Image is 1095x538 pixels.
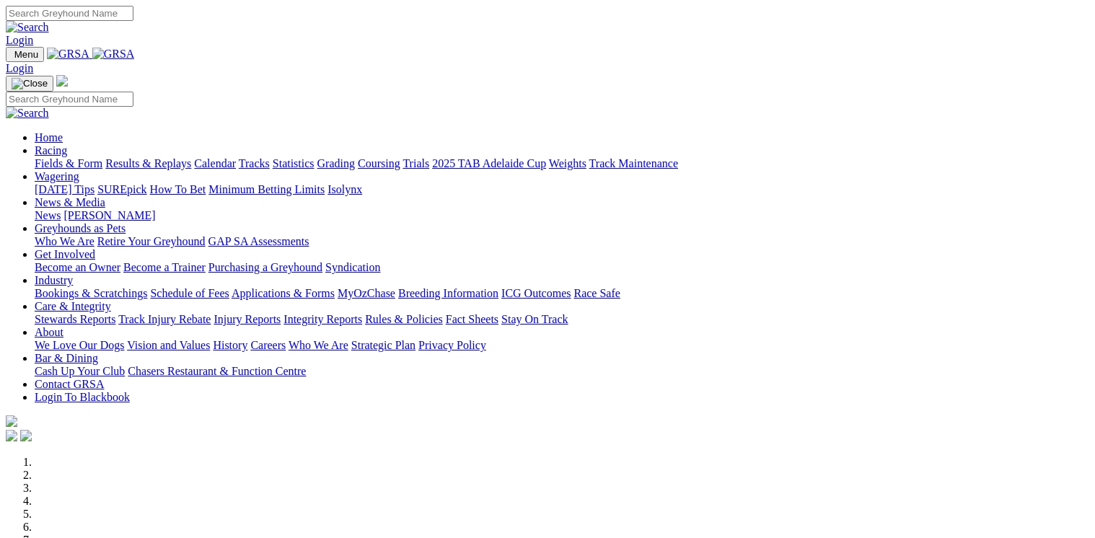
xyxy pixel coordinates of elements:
a: Strategic Plan [351,339,415,351]
a: We Love Our Dogs [35,339,124,351]
div: Bar & Dining [35,365,1089,378]
span: Menu [14,49,38,60]
a: Applications & Forms [232,287,335,299]
img: Close [12,78,48,89]
a: [DATE] Tips [35,183,94,195]
div: Wagering [35,183,1089,196]
input: Search [6,6,133,21]
a: Injury Reports [214,313,281,325]
a: History [213,339,247,351]
a: ICG Outcomes [501,287,571,299]
a: Privacy Policy [418,339,486,351]
img: logo-grsa-white.png [56,75,68,87]
a: 2025 TAB Adelaide Cup [432,157,546,169]
a: Integrity Reports [283,313,362,325]
div: News & Media [35,209,1089,222]
a: Fact Sheets [446,313,498,325]
a: Isolynx [327,183,362,195]
img: Search [6,107,49,120]
a: News & Media [35,196,105,208]
a: Become a Trainer [123,261,206,273]
a: Vision and Values [127,339,210,351]
div: Get Involved [35,261,1089,274]
a: Wagering [35,170,79,182]
input: Search [6,92,133,107]
div: Industry [35,287,1089,300]
a: How To Bet [150,183,206,195]
a: Rules & Policies [365,313,443,325]
a: Schedule of Fees [150,287,229,299]
a: Breeding Information [398,287,498,299]
div: About [35,339,1089,352]
a: Calendar [194,157,236,169]
a: Tracks [239,157,270,169]
a: Login [6,62,33,74]
a: Get Involved [35,248,95,260]
img: GRSA [47,48,89,61]
img: facebook.svg [6,430,17,441]
a: Cash Up Your Club [35,365,125,377]
a: Home [35,131,63,144]
a: MyOzChase [338,287,395,299]
a: Grading [317,157,355,169]
a: Care & Integrity [35,300,111,312]
button: Toggle navigation [6,47,44,62]
a: About [35,326,63,338]
a: Stewards Reports [35,313,115,325]
a: Track Injury Rebate [118,313,211,325]
a: Become an Owner [35,261,120,273]
img: Search [6,21,49,34]
a: Greyhounds as Pets [35,222,126,234]
button: Toggle navigation [6,76,53,92]
a: Login To Blackbook [35,391,130,403]
a: Minimum Betting Limits [208,183,325,195]
a: Who We Are [289,339,348,351]
div: Racing [35,157,1089,170]
img: GRSA [92,48,135,61]
a: Industry [35,274,73,286]
div: Care & Integrity [35,313,1089,326]
a: Bar & Dining [35,352,98,364]
a: Who We Are [35,235,94,247]
a: Retire Your Greyhound [97,235,206,247]
div: Greyhounds as Pets [35,235,1089,248]
a: Stay On Track [501,313,568,325]
a: Chasers Restaurant & Function Centre [128,365,306,377]
a: Contact GRSA [35,378,104,390]
a: Racing [35,144,67,156]
a: [PERSON_NAME] [63,209,155,221]
a: Weights [549,157,586,169]
a: Syndication [325,261,380,273]
a: Coursing [358,157,400,169]
a: News [35,209,61,221]
img: twitter.svg [20,430,32,441]
a: Trials [403,157,429,169]
a: Bookings & Scratchings [35,287,147,299]
a: Statistics [273,157,315,169]
a: Race Safe [573,287,620,299]
a: Fields & Form [35,157,102,169]
a: Careers [250,339,286,351]
img: logo-grsa-white.png [6,415,17,427]
a: Results & Replays [105,157,191,169]
a: Purchasing a Greyhound [208,261,322,273]
a: Track Maintenance [589,157,678,169]
a: SUREpick [97,183,146,195]
a: Login [6,34,33,46]
a: GAP SA Assessments [208,235,309,247]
